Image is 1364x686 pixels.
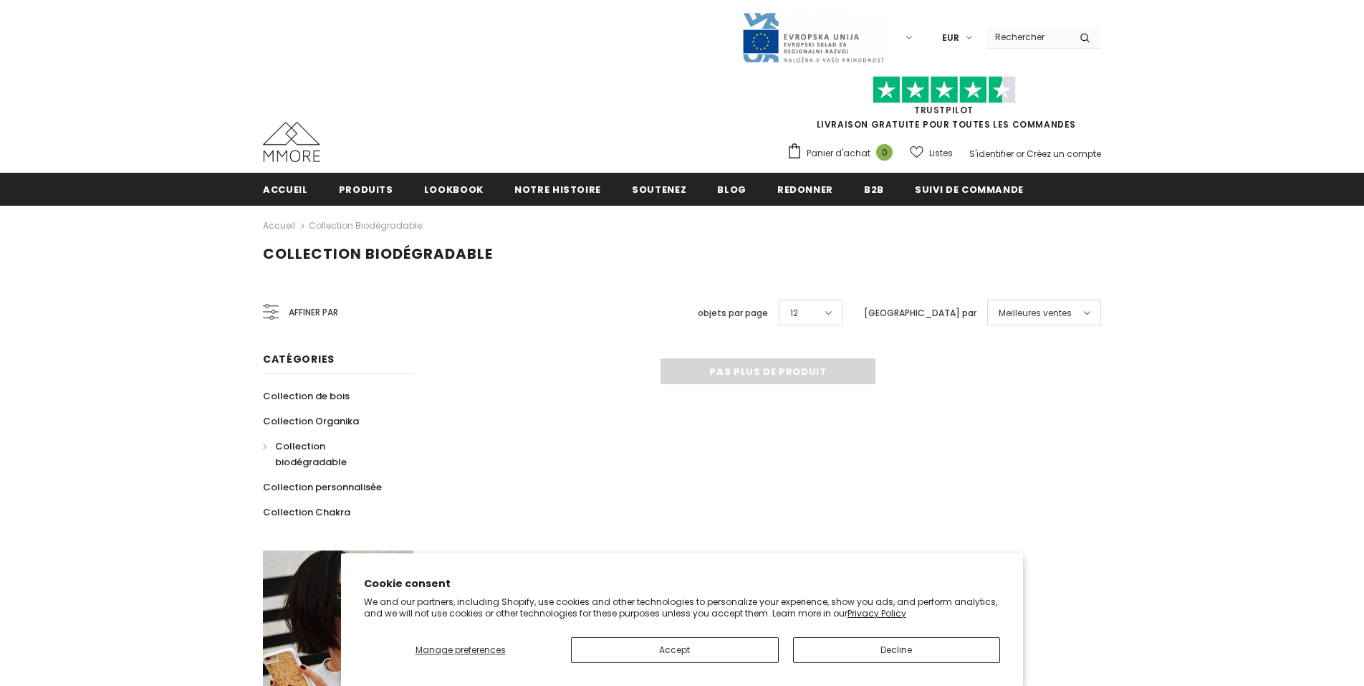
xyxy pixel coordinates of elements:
span: or [1016,148,1024,160]
span: 12 [790,306,798,320]
span: LIVRAISON GRATUITE POUR TOUTES LES COMMANDES [787,82,1101,130]
span: Meilleures ventes [999,306,1072,320]
span: Panier d'achat [807,146,870,161]
a: Listes [910,140,953,166]
button: Decline [793,637,1001,663]
span: Affiner par [289,305,338,320]
a: Produits [339,173,393,205]
img: Cas MMORE [263,122,320,162]
span: Collection biodégradable [263,244,493,264]
a: Accueil [263,173,308,205]
span: Collection de bois [263,389,350,403]
a: Panier d'achat 0 [787,143,900,164]
a: Accueil [263,217,295,234]
span: Collection Organika [263,414,359,428]
a: TrustPilot [914,104,974,116]
span: EUR [942,31,959,45]
span: Notre histoire [514,183,601,196]
button: Manage preferences [364,637,557,663]
a: Notre histoire [514,173,601,205]
span: Blog [717,183,746,196]
label: objets par page [698,306,768,320]
span: Catégories [263,352,335,366]
span: Lookbook [424,183,484,196]
a: Lookbook [424,173,484,205]
span: Produits [339,183,393,196]
a: Suivi de commande [915,173,1024,205]
span: B2B [864,183,884,196]
span: soutenez [632,183,686,196]
span: Collection Chakra [263,505,350,519]
input: Search Site [986,27,1069,47]
a: S'identifier [969,148,1014,160]
span: Collection biodégradable [275,439,347,469]
a: Créez un compte [1027,148,1101,160]
a: Collection Organika [263,409,359,434]
a: Blog [717,173,746,205]
button: Accept [571,637,779,663]
span: Suivi de commande [915,183,1024,196]
h2: Cookie consent [364,576,1000,591]
a: Privacy Policy [847,607,906,619]
span: Redonner [777,183,833,196]
a: Redonner [777,173,833,205]
a: Collection Chakra [263,500,350,525]
a: Collection biodégradable [309,219,422,232]
a: soutenez [632,173,686,205]
label: [GEOGRAPHIC_DATA] par [864,306,976,320]
a: Collection de bois [263,384,350,409]
a: Collection biodégradable [263,434,398,475]
p: We and our partners, including Shopify, use cookies and other technologies to personalize your ex... [364,596,1000,619]
a: Collection personnalisée [263,475,382,500]
span: Collection personnalisée [263,480,382,494]
a: Javni Razpis [741,31,885,43]
span: 0 [876,144,893,161]
span: Accueil [263,183,308,196]
span: Manage preferences [416,644,506,656]
img: Javni Razpis [741,11,885,64]
span: Listes [929,146,953,161]
a: B2B [864,173,884,205]
img: Faites confiance aux étoiles pilotes [873,76,1016,104]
